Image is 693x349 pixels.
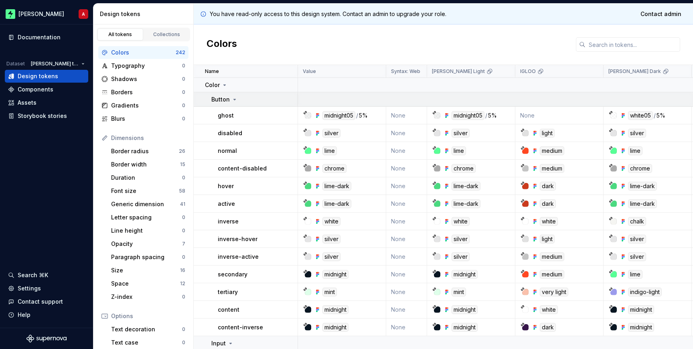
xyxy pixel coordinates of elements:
div: midnight05 [452,111,484,120]
div: 5% [657,111,665,120]
p: content [218,306,239,314]
div: midnight [322,305,349,314]
div: lime [628,146,642,155]
td: None [386,319,427,336]
div: A [82,11,85,17]
td: None [386,160,427,177]
div: Generic dimension [111,200,180,208]
div: Letter spacing [111,213,182,221]
div: white05 [628,111,653,120]
p: tertiary [218,288,238,296]
td: None [386,177,427,195]
a: Documentation [5,31,88,44]
div: Paragraph spacing [111,253,182,261]
div: Z-index [111,293,182,301]
button: Contact support [5,295,88,308]
div: silver [452,129,470,138]
div: very light [540,288,568,296]
div: midnight05 [322,111,355,120]
a: Colors242 [98,46,188,59]
div: midnight [628,323,654,332]
button: [PERSON_NAME]A [2,5,91,22]
div: midnight [628,305,654,314]
a: Assets [5,96,88,109]
div: 0 [182,326,185,333]
div: 0 [182,294,185,300]
p: secondary [218,270,247,278]
div: 0 [182,89,185,95]
h2: Colors [207,37,237,52]
div: 0 [182,63,185,69]
div: Size [111,266,180,274]
div: medium [540,252,564,261]
div: silver [452,252,470,261]
div: silver [628,252,646,261]
button: Help [5,308,88,321]
div: chrome [322,164,346,173]
td: None [386,213,427,230]
div: Help [18,311,30,319]
div: / [654,111,656,120]
p: active [218,200,235,208]
a: Typography0 [98,59,188,72]
p: [PERSON_NAME] Light [432,68,485,75]
span: [PERSON_NAME] tokens [31,61,78,67]
div: 0 [182,102,185,109]
p: Button [211,95,230,103]
p: Color [205,81,220,89]
p: normal [218,147,237,155]
div: Opacity [111,240,182,248]
a: Components [5,83,88,96]
div: mint [452,288,466,296]
div: dark [540,182,556,191]
td: None [386,142,427,160]
div: 0 [182,174,185,181]
div: Storybook stories [18,112,67,120]
div: midnight [452,323,478,332]
button: [PERSON_NAME] tokens [27,58,88,69]
div: midnight [322,323,349,332]
div: 0 [182,339,185,346]
p: inverse-active [218,253,259,261]
p: IGLOO [520,68,536,75]
div: Border radius [111,147,179,155]
div: lime-dark [628,182,657,191]
td: None [386,107,427,124]
a: Design tokens [5,70,88,83]
a: Font size58 [108,185,188,197]
div: Text case [111,339,182,347]
svg: Supernova Logo [26,335,67,343]
p: ghost [218,112,234,120]
a: Generic dimension41 [108,198,188,211]
a: Borders0 [98,86,188,99]
div: Design tokens [18,72,58,80]
div: lime [452,146,466,155]
div: silver [452,235,470,243]
div: Colors [111,49,176,57]
td: None [386,124,427,142]
p: disabled [218,129,242,137]
div: 0 [182,214,185,221]
p: Syntax: Web [391,68,420,75]
div: Duration [111,174,182,182]
div: Assets [18,99,36,107]
div: lime-dark [628,199,657,208]
a: Opacity7 [108,237,188,250]
div: Dimensions [111,134,185,142]
a: Border radius26 [108,145,188,158]
div: 0 [182,254,185,260]
div: Typography [111,62,182,70]
div: lime-dark [322,199,351,208]
div: 15 [180,161,185,168]
div: lime-dark [452,199,480,208]
a: Blurs0 [98,112,188,125]
p: [PERSON_NAME] Dark [608,68,661,75]
div: Borders [111,88,182,96]
div: Border width [111,160,180,168]
div: lime [628,270,642,279]
div: Collections [147,31,187,38]
div: Shadows [111,75,182,83]
td: None [386,283,427,301]
div: 41 [180,201,185,207]
input: Search in tokens... [586,37,680,52]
